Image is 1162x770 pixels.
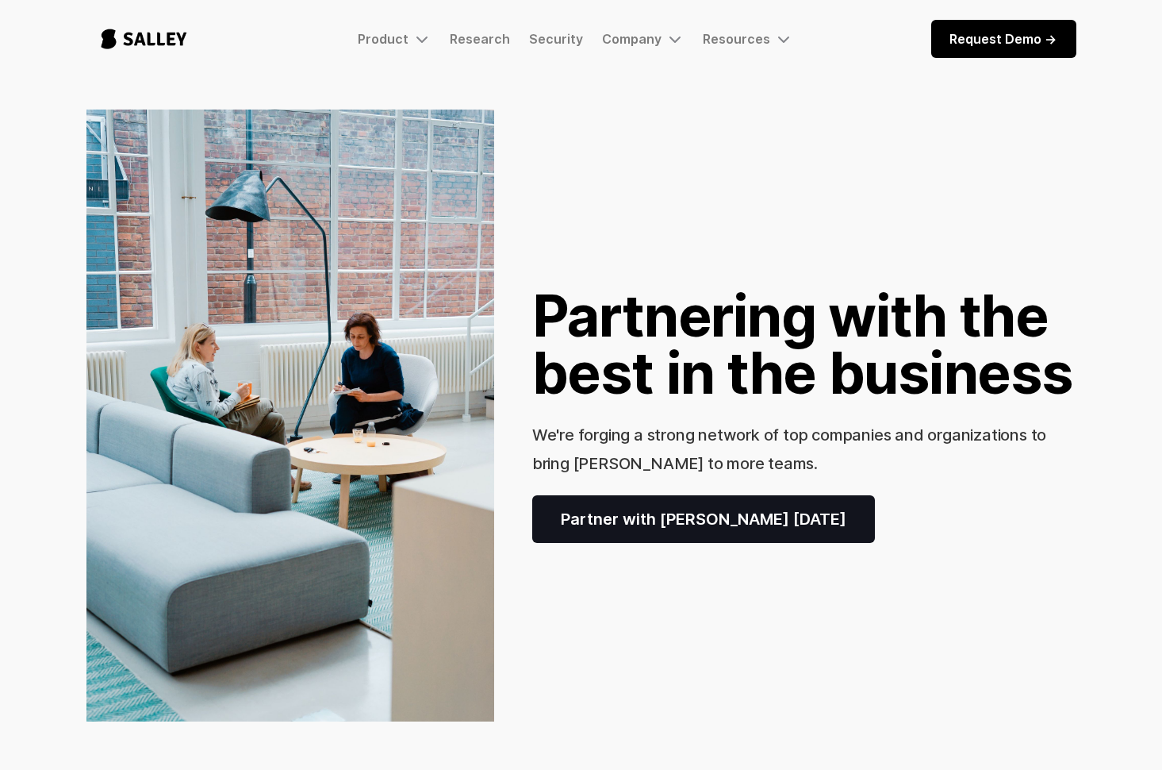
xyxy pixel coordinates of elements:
div: Resources [704,31,771,47]
a: home [86,13,201,65]
a: Request Demo -> [931,20,1076,58]
div: Company [603,29,685,48]
h1: Partnering with the best in the business [532,287,1076,402]
a: Research [451,31,511,47]
div: Product [359,31,409,47]
div: Company [603,31,662,47]
div: Product [359,29,431,48]
a: Partner with [PERSON_NAME] [DATE] [532,495,875,543]
div: Resources [704,29,793,48]
h3: We're forging a strong network of top companies and organizations to bring [PERSON_NAME] to more ... [532,425,1046,473]
a: Security [530,31,584,47]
